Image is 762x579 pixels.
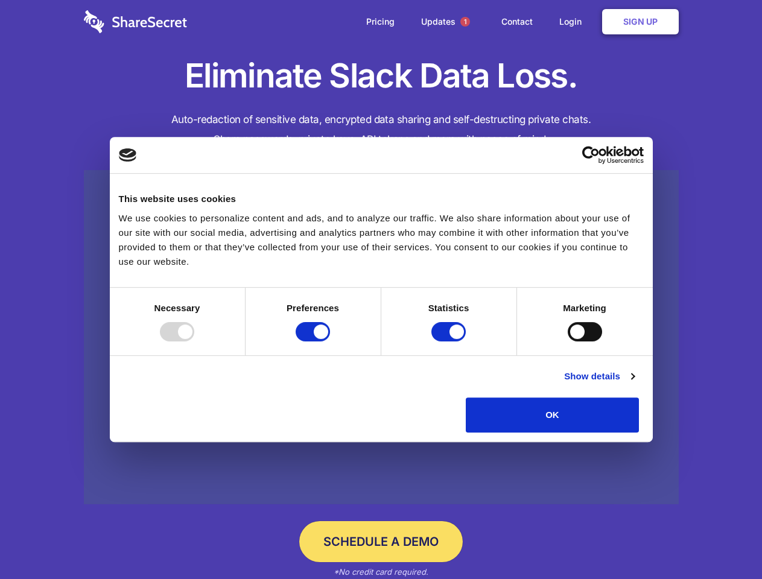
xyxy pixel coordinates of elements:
a: Usercentrics Cookiebot - opens in a new window [538,146,644,164]
img: logo [119,148,137,162]
h4: Auto-redaction of sensitive data, encrypted data sharing and self-destructing private chats. Shar... [84,110,679,150]
strong: Marketing [563,303,606,313]
a: Sign Up [602,9,679,34]
img: logo-wordmark-white-trans-d4663122ce5f474addd5e946df7df03e33cb6a1c49d2221995e7729f52c070b2.svg [84,10,187,33]
a: Pricing [354,3,407,40]
a: Contact [489,3,545,40]
h1: Eliminate Slack Data Loss. [84,54,679,98]
em: *No credit card required. [334,567,428,577]
span: 1 [460,17,470,27]
strong: Preferences [287,303,339,313]
a: Login [547,3,600,40]
strong: Necessary [154,303,200,313]
div: This website uses cookies [119,192,644,206]
a: Wistia video thumbnail [84,170,679,505]
strong: Statistics [428,303,469,313]
div: We use cookies to personalize content and ads, and to analyze our traffic. We also share informat... [119,211,644,269]
button: OK [466,397,639,432]
a: Schedule a Demo [299,521,463,562]
a: Show details [564,369,634,384]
